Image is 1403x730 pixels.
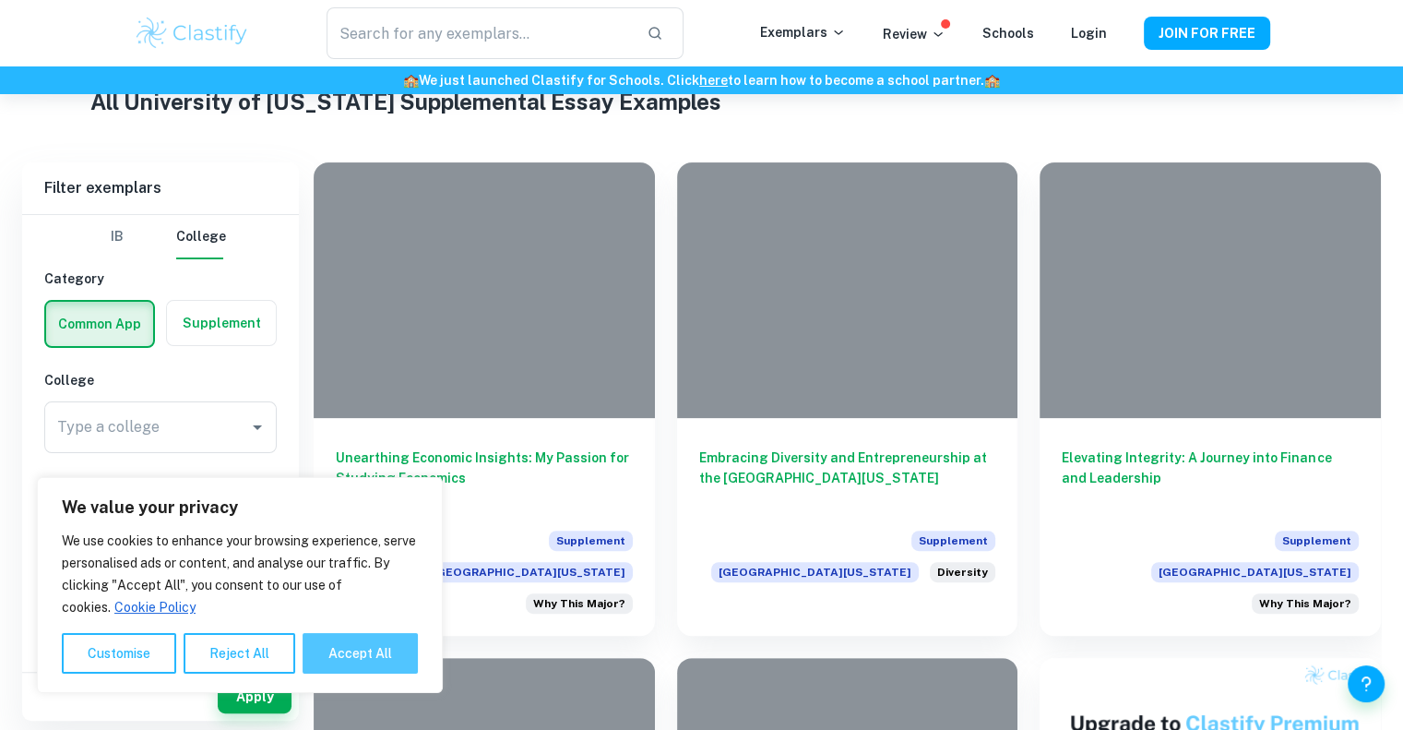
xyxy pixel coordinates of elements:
[699,448,996,509] h6: Embracing Diversity and Entrepreneurship at the [GEOGRAPHIC_DATA][US_STATE]
[549,531,633,551] span: Supplement
[1144,17,1270,50] button: JOIN FOR FREE
[327,7,631,59] input: Search for any exemplars...
[37,477,443,693] div: We value your privacy
[1151,562,1359,582] span: [GEOGRAPHIC_DATA][US_STATE]
[62,633,176,674] button: Customise
[911,531,995,551] span: Supplement
[113,599,196,616] a: Cookie Policy
[134,15,251,52] img: Clastify logo
[1252,593,1359,614] div: Please include an explanation of why you would like to study the major(s) you have selected. You ...
[218,680,291,713] button: Apply
[62,497,418,519] p: We value your privacy
[95,215,139,259] button: IB
[22,162,299,214] h6: Filter exemplars
[44,370,277,390] h6: College
[336,448,633,509] h6: Unearthing Economic Insights: My Passion for Studying Economics
[167,301,276,345] button: Supplement
[1062,448,1359,509] h6: Elevating Integrity: A Journey into Finance and Leadership
[90,85,1314,118] h1: All University of [US_STATE] Supplemental Essay Examples
[425,562,633,582] span: [GEOGRAPHIC_DATA][US_STATE]
[533,595,625,612] span: Why This Major?
[44,269,277,289] h6: Category
[62,530,418,618] p: We use cookies to enhance your browsing experience, serve personalised ads or content, and analys...
[1040,162,1381,636] a: Elevating Integrity: A Journey into Finance and LeadershipSupplement[GEOGRAPHIC_DATA][US_STATE]Pl...
[314,162,655,636] a: Unearthing Economic Insights: My Passion for Studying EconomicsSupplement[GEOGRAPHIC_DATA][US_STA...
[1259,595,1351,612] span: Why This Major?
[176,215,226,259] button: College
[403,73,419,88] span: 🏫
[984,73,1000,88] span: 🏫
[303,633,418,674] button: Accept All
[1275,531,1359,551] span: Supplement
[1348,665,1385,702] button: Help and Feedback
[711,562,919,582] span: [GEOGRAPHIC_DATA][US_STATE]
[699,73,728,88] a: here
[937,564,988,580] span: Diversity
[526,593,633,614] div: Please include an explanation of why you would like to study the major(s) you have selected. You ...
[184,633,295,674] button: Reject All
[46,302,153,346] button: Common App
[677,162,1018,636] a: Embracing Diversity and Entrepreneurship at the [GEOGRAPHIC_DATA][US_STATE]Supplement[GEOGRAPHIC_...
[4,70,1399,90] h6: We just launched Clastify for Schools. Click to learn how to become a school partner.
[883,24,945,44] p: Review
[95,215,226,259] div: Filter type choice
[760,22,846,42] p: Exemplars
[930,562,995,593] div: The University values diversity, broadly defined to include diversity of experiences, perspective...
[1071,26,1107,41] a: Login
[982,26,1034,41] a: Schools
[244,414,270,440] button: Open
